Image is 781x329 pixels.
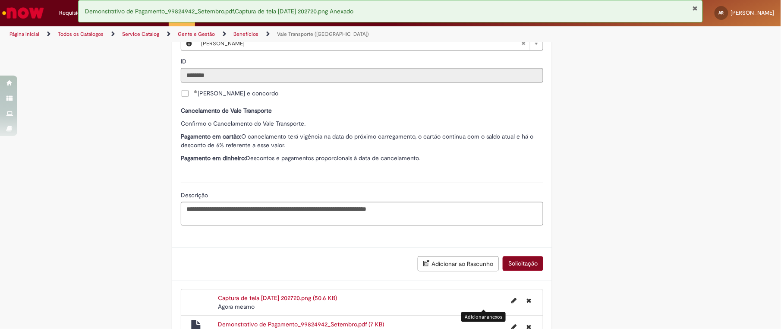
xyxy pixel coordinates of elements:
[418,256,499,272] button: Adicionar ao Rascunho
[9,31,39,38] a: Página inicial
[218,303,255,311] span: Agora mesmo
[218,321,384,329] a: Demonstrativo de Pagamento_99824942_Setembro.pdf (7 KB)
[181,192,210,199] span: Descrição
[181,120,543,128] p: Confirmo o Cancelamento do Vale Transporte.
[1,4,45,22] img: ServiceNow
[277,31,369,38] a: Vale Transporte ([GEOGRAPHIC_DATA])
[506,294,522,308] button: Editar nome de arquivo Captura de tela 2025-09-28 202720.png
[181,133,543,150] p: O cancelamento terá vigência na data do próximo carregamento, o cartão continua com o saldo atual...
[6,26,514,42] ul: Trilhas de página
[181,107,272,115] strong: Cancelamento de Vale Transporte
[181,68,543,83] input: ID
[218,303,255,311] time: 28/09/2025 20:35:16
[517,37,530,51] abbr: Limpar campo Nome do Funcionário
[194,90,198,94] span: Obrigatório Preenchido
[461,312,506,322] div: Adicionar anexos
[178,31,215,38] a: Gente e Gestão
[693,5,698,12] button: Fechar Notificação
[122,31,159,38] a: Service Catalog
[521,294,536,308] button: Excluir Captura de tela 2025-09-28 202720.png
[194,89,278,98] span: [PERSON_NAME] e concordo
[201,37,521,51] span: [PERSON_NAME]
[731,9,775,16] span: [PERSON_NAME]
[85,7,353,15] span: Demonstrativo de Pagamento_99824942_Setembro.pdf,Captura de tela [DATE] 202720.png Anexado
[181,202,543,226] textarea: Descrição
[181,155,246,162] strong: Pagamento em dinheiro:
[503,256,543,271] button: Solicitação
[181,37,197,51] button: Nome do Funcionário, Visualizar este registro Ana Claudia Pereira Rodrigues
[59,9,89,17] span: Requisições
[719,10,724,16] span: AR
[181,58,188,66] span: Somente leitura - ID
[181,154,543,163] p: Descontos e pagamentos proporcionais à data de cancelamento.
[218,294,337,302] a: Captura de tela [DATE] 202720.png (50.6 KB)
[233,31,258,38] a: Benefícios
[197,37,543,51] a: [PERSON_NAME]Limpar campo Nome do Funcionário
[58,31,104,38] a: Todos os Catálogos
[181,133,241,141] strong: Pagamento em cartão:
